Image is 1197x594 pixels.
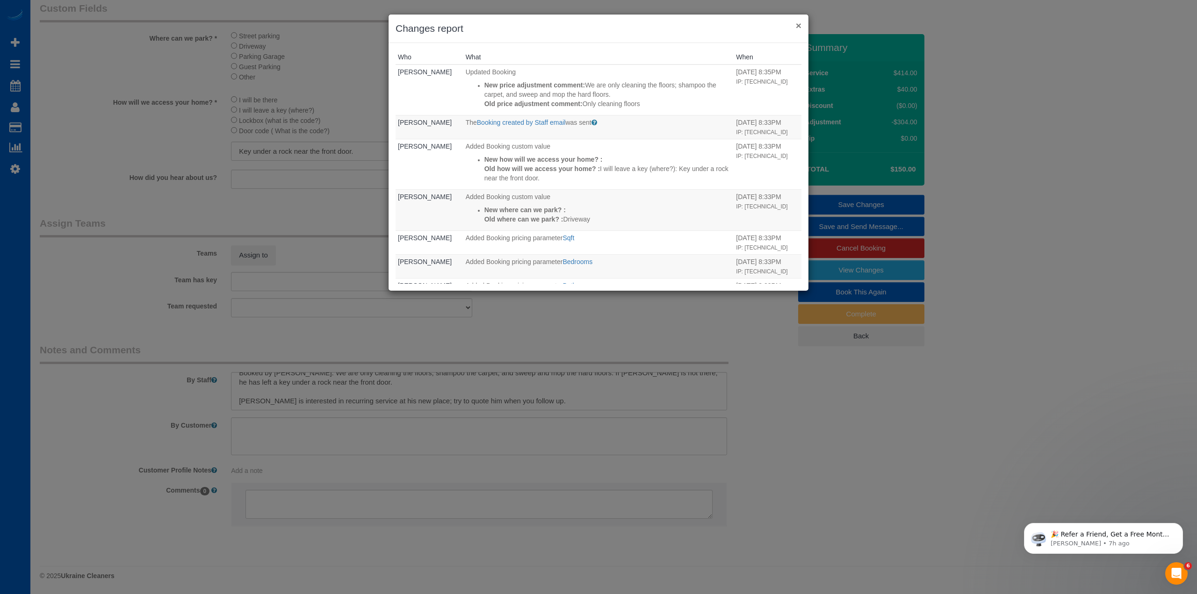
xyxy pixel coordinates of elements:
a: Bathrooms [562,282,594,289]
td: Who [396,64,463,115]
td: When [734,189,801,230]
td: Who [396,115,463,139]
a: [PERSON_NAME] [398,258,452,265]
small: IP: [TECHNICAL_ID] [736,268,787,275]
h3: Changes report [396,21,801,36]
a: Booking created by Staff email [477,119,566,126]
a: Bedrooms [562,258,592,265]
td: What [463,115,734,139]
a: [PERSON_NAME] [398,234,452,242]
small: IP: [TECHNICAL_ID] [736,153,787,159]
strong: Old how will we access your home? : [484,165,600,172]
p: Driveway [484,215,732,224]
a: [PERSON_NAME] [398,282,452,289]
th: What [463,50,734,64]
td: When [734,254,801,278]
p: We are only cleaning the floors; shampoo the carpet, and sweep and mop the hard floors. [484,80,732,99]
td: What [463,64,734,115]
span: Added Booking pricing parameter [466,282,563,289]
span: Added Booking custom value [466,193,550,200]
small: IP: [TECHNICAL_ID] [736,203,787,210]
td: What [463,230,734,254]
small: IP: [TECHNICAL_ID] [736,244,787,251]
td: Who [396,139,463,189]
td: When [734,64,801,115]
td: What [463,254,734,278]
a: [PERSON_NAME] [398,68,452,76]
a: [PERSON_NAME] [398,119,452,126]
th: When [734,50,801,64]
td: When [734,278,801,302]
td: When [734,230,801,254]
p: Only cleaning floors [484,99,732,108]
a: Sqft [562,234,574,242]
button: × [796,21,801,30]
small: IP: [TECHNICAL_ID] [736,129,787,136]
td: What [463,189,734,230]
p: I will leave a key (where?): Key under a rock near the front door. [484,164,732,183]
td: Who [396,189,463,230]
strong: New where can we park? : [484,206,566,214]
td: When [734,139,801,189]
td: What [463,139,734,189]
strong: Old where can we park? : [484,215,563,223]
span: was sent [565,119,591,126]
span: Added Booking custom value [466,143,550,150]
td: When [734,115,801,139]
iframe: Intercom live chat [1165,562,1188,585]
span: Updated Booking [466,68,516,76]
strong: New how will we access your home? : [484,156,603,163]
sui-modal: Changes report [389,14,808,291]
span: Added Booking pricing parameter [466,234,563,242]
a: [PERSON_NAME] [398,143,452,150]
td: Who [396,278,463,302]
small: IP: [TECHNICAL_ID] [736,79,787,85]
span: Added Booking pricing parameter [466,258,563,265]
td: Who [396,230,463,254]
iframe: Intercom notifications message [1010,503,1197,569]
span: The [466,119,477,126]
td: Who [396,254,463,278]
strong: New price adjustment comment: [484,81,585,89]
span: 6 [1184,562,1192,570]
strong: Old price adjustment comment: [484,100,583,107]
a: [PERSON_NAME] [398,193,452,200]
th: Who [396,50,463,64]
td: What [463,278,734,302]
